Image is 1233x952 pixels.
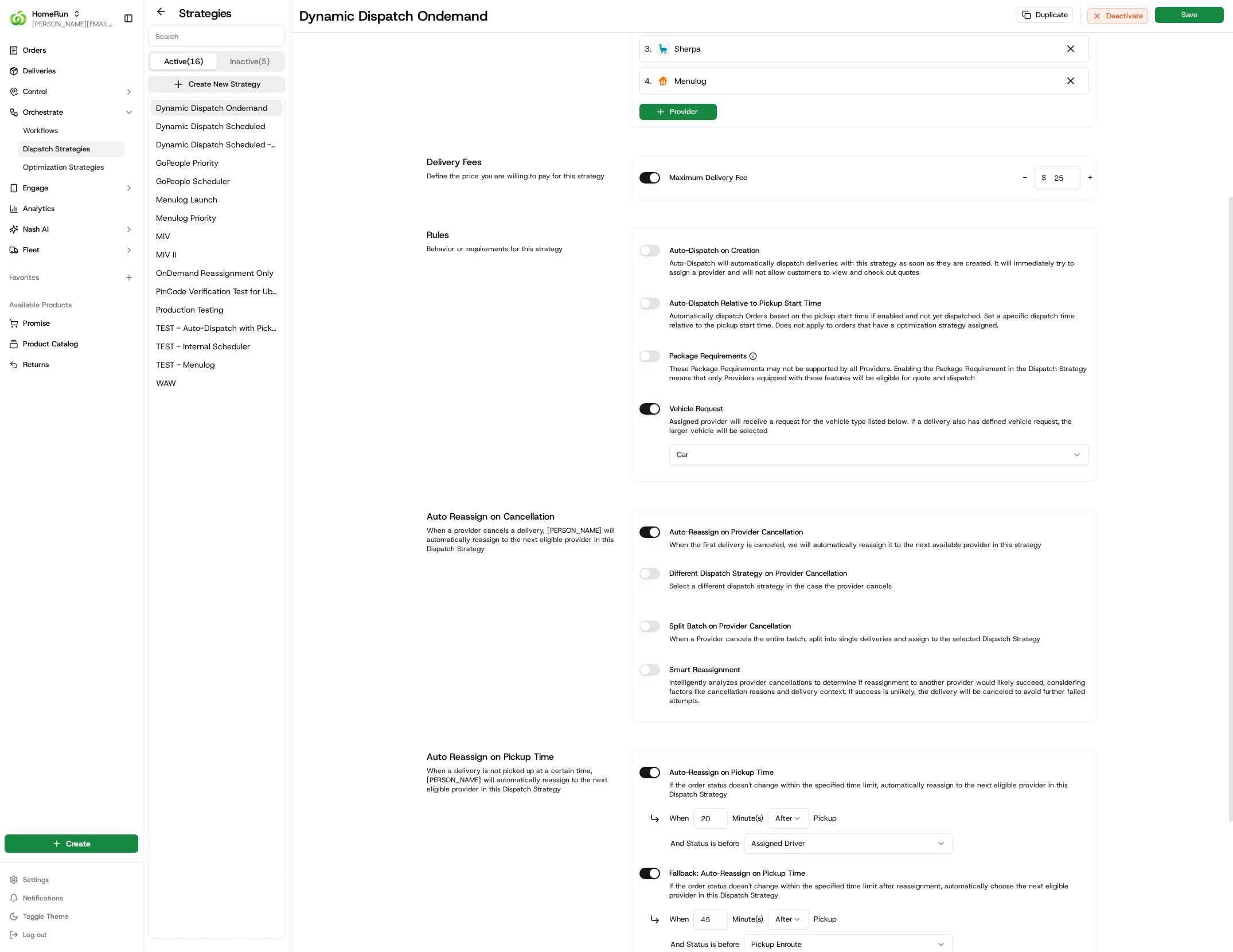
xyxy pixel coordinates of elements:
div: We're available if you need us! [39,121,145,130]
button: Returns [5,356,138,374]
p: When the first delivery is canceled, we will automatically reassign it to the next available prov... [639,540,1041,549]
h1: Rules [427,228,618,242]
span: HomeRun [32,8,68,19]
h1: Auto Reassign on Cancellation [427,510,618,524]
button: Log out [5,927,138,943]
span: Dispatch Strategies [23,144,90,154]
span: Log out [23,930,46,939]
a: Analytics [5,200,138,218]
span: [PERSON_NAME][EMAIL_ADDRESS][DOMAIN_NAME] [32,19,114,29]
a: WAW [151,375,282,391]
span: Control [23,87,47,97]
span: Orchestrate [23,107,63,118]
div: Available Products [5,296,138,314]
button: TEST - Auto-Dispatch with Pickup Start Time [151,320,282,336]
label: Vehicle Request [669,403,723,415]
button: + [1083,172,1098,184]
a: Orders [5,41,138,60]
span: $ [1037,168,1051,191]
span: Create [66,838,91,849]
span: WAW [156,377,176,389]
div: When [669,909,837,930]
a: Promise [9,318,134,329]
img: 1736555255976-a54dd68f-1ca7-489b-9aae-adbdc363a1c4 [11,110,32,130]
button: Notifications [5,890,138,906]
a: PinCode Verification Test for Uber Preferred Vendor [151,283,282,299]
span: Toggle Theme [23,912,69,921]
span: TEST - Internal Scheduler [156,341,250,352]
span: Pylon [114,194,139,203]
label: Different Dispatch Strategy on Provider Cancellation [669,568,847,579]
a: 💻API Documentation [92,162,189,182]
p: If the order status doesn't change within the specified time limit, automatically reassign to the... [639,781,1089,799]
span: MIV II [156,249,176,260]
button: Start new chat [195,113,209,127]
div: 💻 [97,167,106,177]
a: Deliveries [5,62,138,80]
button: OnDemand Reassignment Only [151,265,282,281]
img: HomeRun [9,9,28,28]
div: 3 . [645,42,701,55]
button: Promise [5,314,138,333]
span: Pickup [814,813,837,824]
div: Start new chat [39,110,188,121]
label: Smart Reassignment [669,664,740,676]
h1: Delivery Fees [427,155,618,169]
div: Behavior or requirements for this strategy [427,244,618,253]
button: Engage [5,179,138,197]
button: TEST - Internal Scheduler [151,338,282,354]
label: Maximum Delivery Fee [669,172,747,184]
span: GoPeople Priority [156,157,218,169]
a: Workflows [18,123,124,139]
button: - [1017,172,1032,184]
button: GoPeople Priority [151,155,282,171]
span: Minute(s) [732,813,763,824]
span: Engage [23,183,48,193]
button: Provider [639,104,717,120]
span: PinCode Verification Test for Uber Preferred Vendor [156,286,277,297]
button: Save [1155,7,1224,23]
a: Dispatch Strategies [18,141,124,157]
span: Menulog Launch [156,194,217,205]
button: Dynamic Dispatch Scheduled [151,118,282,134]
span: Nash AI [23,224,49,235]
span: Dynamic Dispatch Ondemand [156,102,267,114]
button: Settings [5,872,138,888]
input: Got a question? Start typing here... [30,74,206,86]
button: Menulog Launch [151,192,282,208]
label: Split Batch on Provider Cancellation [669,621,791,632]
span: API Documentation [108,166,184,178]
img: Nash [11,11,34,34]
button: Package Requirements [749,352,757,360]
button: GoPeople Scheduler [151,173,282,189]
span: Minute(s) [732,914,763,924]
span: Returns [23,360,49,370]
a: Dynamic Dispatch Scheduled - Auto Dispatch Relative to PST [151,136,282,153]
span: TEST - Menulog [156,359,215,370]
a: MIV [151,228,282,244]
p: If the order status doesn't change within the specified time limit after reassignment, automatica... [639,881,1089,900]
span: Dynamic Dispatch Scheduled [156,120,265,132]
div: When a delivery is not picked up at a certain time, [PERSON_NAME] will automatically reassign to ... [427,766,618,794]
span: MIV [156,231,170,242]
button: Product Catalog [5,335,138,353]
button: Create [5,834,138,853]
label: Auto-Dispatch on Creation [669,245,759,256]
span: And Status is before [670,838,739,849]
button: TEST - Menulog [151,357,282,373]
input: Search [148,26,285,46]
button: Control [5,83,138,101]
p: These Package Requirements may not be supported by all Providers. Enabling the Package Requiremen... [639,364,1089,383]
button: Menulog Priority [151,210,282,226]
label: Auto-Dispatch Relative to Pickup Start Time [669,298,821,309]
a: Optimization Strategies [18,159,124,175]
span: Package Requirements [669,350,747,362]
span: Analytics [23,204,54,214]
span: Settings [23,875,49,884]
span: Workflows [23,126,58,136]
p: Intelligently analyzes provider cancellations to determine if reassignment to another provider wo... [639,678,1089,705]
button: Orchestrate [5,103,138,122]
